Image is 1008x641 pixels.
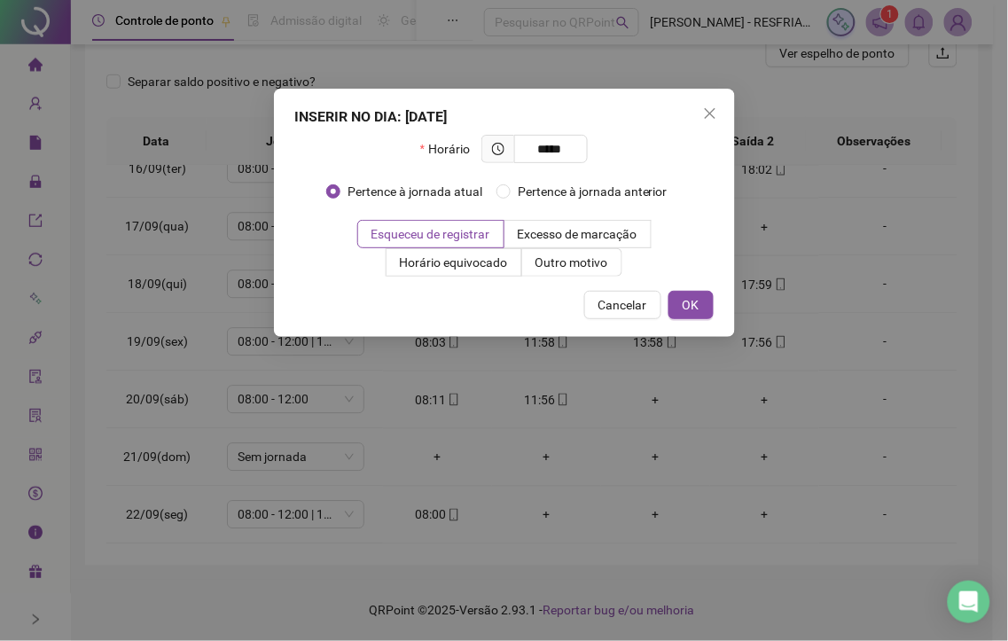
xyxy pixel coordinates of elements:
label: Horário [420,135,481,163]
span: OK [683,295,699,315]
button: Close [696,99,724,128]
span: Cancelar [598,295,647,315]
span: Horário equivocado [400,255,508,270]
span: Outro motivo [535,255,608,270]
div: INSERIR NO DIA : [DATE] [295,106,714,128]
span: Pertence à jornada anterior [511,182,675,201]
span: clock-circle [492,143,504,155]
button: OK [668,291,714,319]
span: Excesso de marcação [518,227,637,241]
div: Open Intercom Messenger [948,581,990,623]
span: Esqueceu de registrar [371,227,490,241]
span: close [703,106,717,121]
span: Pertence à jornada atual [340,182,489,201]
button: Cancelar [584,291,661,319]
